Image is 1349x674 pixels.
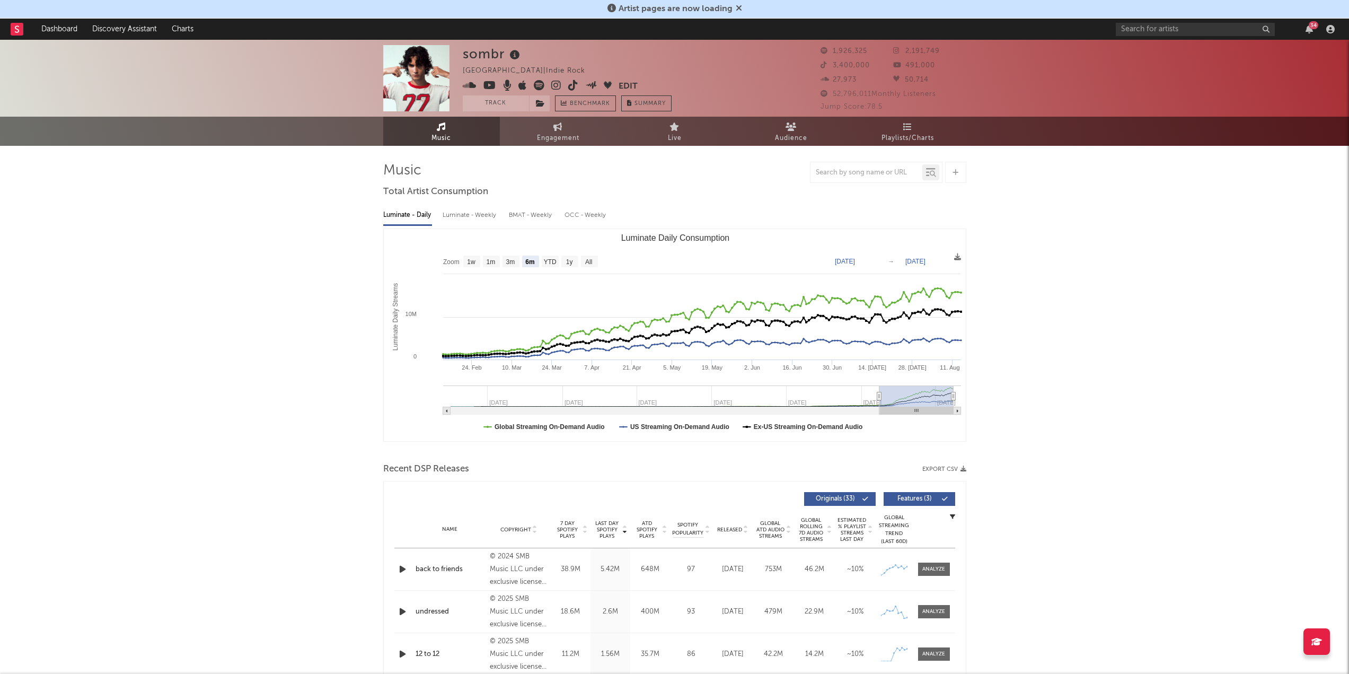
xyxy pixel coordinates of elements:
span: Spotify Popularity [672,521,703,537]
span: Audience [775,132,807,145]
a: Discovery Assistant [85,19,164,40]
div: 38.9M [553,564,588,575]
span: Last Day Spotify Plays [593,520,621,539]
div: 648M [633,564,667,575]
a: back to friends [416,564,485,575]
div: 753M [756,564,791,575]
text: 10M [405,311,416,317]
div: BMAT - Weekly [509,206,554,224]
span: Released [717,527,742,533]
text: 16. Jun [782,364,801,371]
text: [DATE] [835,258,855,265]
div: 93 [673,607,710,617]
div: Luminate - Daily [383,206,432,224]
text: Luminate Daily Streams [391,283,399,351]
text: [DATE] [905,258,925,265]
button: 34 [1306,25,1313,33]
div: ~ 10 % [837,564,873,575]
div: 22.9M [797,607,832,617]
button: Edit [619,80,638,93]
span: Global Rolling 7D Audio Streams [797,517,826,542]
text: Global Streaming On-Demand Audio [495,423,605,431]
span: Features ( 3 ) [890,496,939,502]
span: 3,400,000 [821,62,870,69]
span: Summary [634,101,666,107]
a: 12 to 12 [416,649,485,660]
a: Playlists/Charts [850,117,966,146]
span: Engagement [537,132,579,145]
div: © 2024 SMB Music LLC under exclusive license to Warner Records Inc. [490,550,548,589]
div: © 2025 SMB Music LLC under exclusive license to Warner Records Inc. [490,593,548,631]
text: 7. Apr [584,364,599,371]
div: 11.2M [553,649,588,660]
text: 5. May [663,364,681,371]
text: 28. [DATE] [898,364,926,371]
span: Playlists/Charts [881,132,934,145]
button: Originals(33) [804,492,876,506]
span: Copyright [500,527,531,533]
a: Music [383,117,500,146]
text: 1y [566,258,572,266]
text: 6m [525,258,534,266]
input: Search for artists [1116,23,1275,36]
span: 27,973 [821,76,857,83]
span: 52,796,011 Monthly Listeners [821,91,936,98]
text: 24. Mar [542,364,562,371]
a: Charts [164,19,201,40]
a: undressed [416,607,485,617]
text: 3m [506,258,515,266]
text: All [585,258,592,266]
div: © 2025 SMB Music LLC under exclusive license to Warner Records Inc. [490,635,548,673]
span: Benchmark [570,98,610,110]
div: [DATE] [715,564,751,575]
div: ~ 10 % [837,607,873,617]
text: Luminate Daily Consumption [621,233,729,242]
div: 400M [633,607,667,617]
div: [GEOGRAPHIC_DATA] | Indie Rock [463,65,597,77]
span: Music [431,132,451,145]
text: 1m [486,258,495,266]
div: [DATE] [715,649,751,660]
div: 35.7M [633,649,667,660]
text: 14. [DATE] [858,364,886,371]
button: Export CSV [922,466,966,472]
div: 2.6M [593,607,628,617]
a: Benchmark [555,95,616,111]
div: 479M [756,607,791,617]
text: 10. Mar [501,364,522,371]
div: 5.42M [593,564,628,575]
span: Live [668,132,682,145]
text: Ex-US Streaming On-Demand Audio [753,423,862,431]
text: → [888,258,894,265]
span: Originals ( 33 ) [811,496,860,502]
div: 86 [673,649,710,660]
div: 97 [673,564,710,575]
span: 2,191,749 [893,48,940,55]
text: [DATE] [937,399,956,406]
div: 34 [1309,21,1318,29]
div: Global Streaming Trend (Last 60D) [878,514,910,546]
text: Zoom [443,258,460,266]
text: 0 [413,353,416,360]
div: sombr [463,45,523,63]
text: 30. Jun [823,364,842,371]
input: Search by song name or URL [810,169,922,177]
svg: Luminate Daily Consumption [384,229,966,441]
span: ATD Spotify Plays [633,520,661,539]
button: Features(3) [884,492,955,506]
text: 21. Apr [622,364,641,371]
button: Track [463,95,529,111]
text: US Streaming On-Demand Audio [630,423,729,431]
button: Summary [621,95,672,111]
div: 46.2M [797,564,832,575]
div: [DATE] [715,607,751,617]
a: Engagement [500,117,616,146]
span: Jump Score: 78.5 [821,103,883,110]
div: 14.2M [797,649,832,660]
text: 24. Feb [462,364,481,371]
span: Recent DSP Releases [383,463,469,476]
span: Artist pages are now loading [619,5,733,13]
